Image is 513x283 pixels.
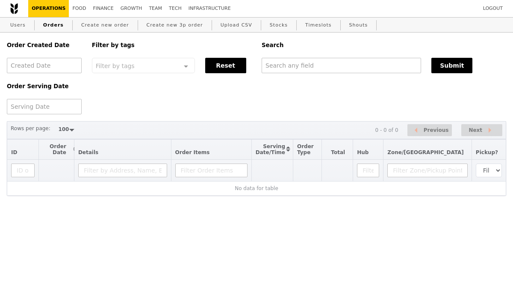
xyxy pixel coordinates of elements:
[205,58,246,73] button: Reset
[11,164,35,177] input: ID or Salesperson name
[387,149,464,155] span: Zone/[GEOGRAPHIC_DATA]
[96,62,135,69] span: Filter by tags
[7,99,82,114] input: Serving Date
[175,164,248,177] input: Filter Order Items
[217,18,256,33] a: Upload CSV
[461,124,502,137] button: Next
[302,18,335,33] a: Timeslots
[11,185,502,191] div: No data for table
[262,58,421,73] input: Search any field
[346,18,371,33] a: Shouts
[143,18,206,33] a: Create new 3p order
[78,164,167,177] input: Filter by Address, Name, Email, Mobile
[469,125,482,135] span: Next
[266,18,291,33] a: Stocks
[357,164,379,177] input: Filter Hub
[78,18,133,33] a: Create new order
[431,58,472,73] button: Submit
[175,149,210,155] span: Order Items
[375,127,398,133] div: 0 - 0 of 0
[40,18,67,33] a: Orders
[387,164,468,177] input: Filter Zone/Pickup Point
[297,143,314,155] span: Order Type
[7,42,82,48] h5: Order Created Date
[10,3,18,14] img: Grain logo
[407,124,452,137] button: Previous
[424,125,449,135] span: Previous
[78,149,98,155] span: Details
[262,42,506,48] h5: Search
[11,149,17,155] span: ID
[7,58,82,73] input: Created Date
[7,18,29,33] a: Users
[357,149,369,155] span: Hub
[92,42,251,48] h5: Filter by tags
[11,124,50,133] label: Rows per page:
[7,83,82,89] h5: Order Serving Date
[476,149,498,155] span: Pickup?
